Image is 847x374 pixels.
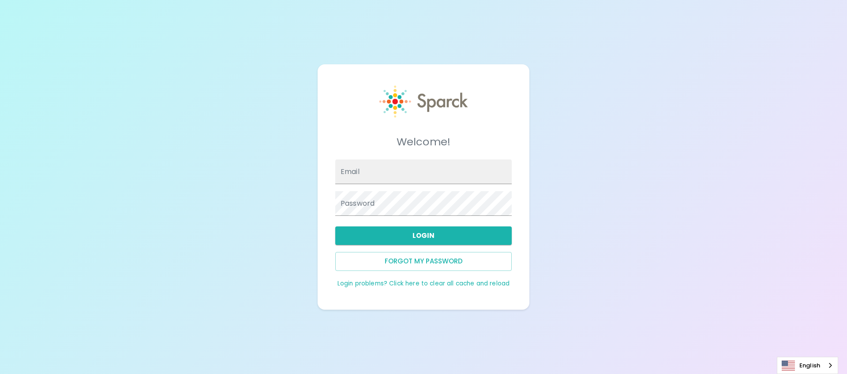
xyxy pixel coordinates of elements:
[337,279,510,288] a: Login problems? Click here to clear all cache and reload
[335,252,512,270] button: Forgot my password
[379,85,468,118] img: Sparck logo
[335,226,512,245] button: Login
[777,357,838,374] a: English
[335,135,512,149] h5: Welcome!
[777,357,838,374] div: Language
[777,357,838,374] aside: Language selected: English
